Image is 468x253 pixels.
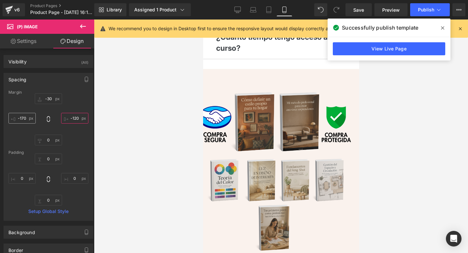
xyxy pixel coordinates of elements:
[8,90,88,95] div: Margin
[245,3,261,16] a: Laptop
[8,113,36,124] input: 0
[314,3,327,16] button: Undo
[342,24,418,32] span: Successfully publish template
[8,55,27,64] div: Visibility
[382,7,400,13] span: Preview
[8,150,88,155] div: Padding
[109,25,406,32] p: We recommend you to design in Desktop first to ensure the responsive layout would display correct...
[35,153,62,164] input: 0
[410,3,450,16] button: Publish
[3,3,25,16] a: v6
[446,231,461,246] div: Open Intercom Messenger
[48,34,96,48] a: Design
[418,7,434,12] span: Publish
[8,244,23,253] div: Border
[261,3,277,16] a: Tablet
[8,226,35,235] div: Background
[35,135,62,145] input: 0
[8,173,36,184] input: 0
[8,73,26,82] div: Spacing
[230,3,245,16] a: Desktop
[333,42,445,55] a: View Live Page
[94,3,126,16] a: New Library
[30,3,105,8] a: Product Pages
[353,7,364,13] span: Save
[17,24,38,29] span: (P) Image
[35,93,62,104] input: 0
[30,10,93,15] span: Product Page - [DATE] 16:18:38
[8,209,88,214] a: Setup Global Style
[13,6,21,14] div: v6
[13,12,143,34] p: ¿Cuánto tiempo tengo acceso al curso?
[61,173,88,184] input: 0
[134,7,186,13] div: Assigned 1 Product
[277,3,292,16] a: Mobile
[452,3,465,16] button: More
[61,113,88,124] input: 0
[330,3,343,16] button: Redo
[81,55,88,66] div: (All)
[107,7,122,13] span: Library
[35,195,62,206] input: 0
[374,3,408,16] a: Preview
